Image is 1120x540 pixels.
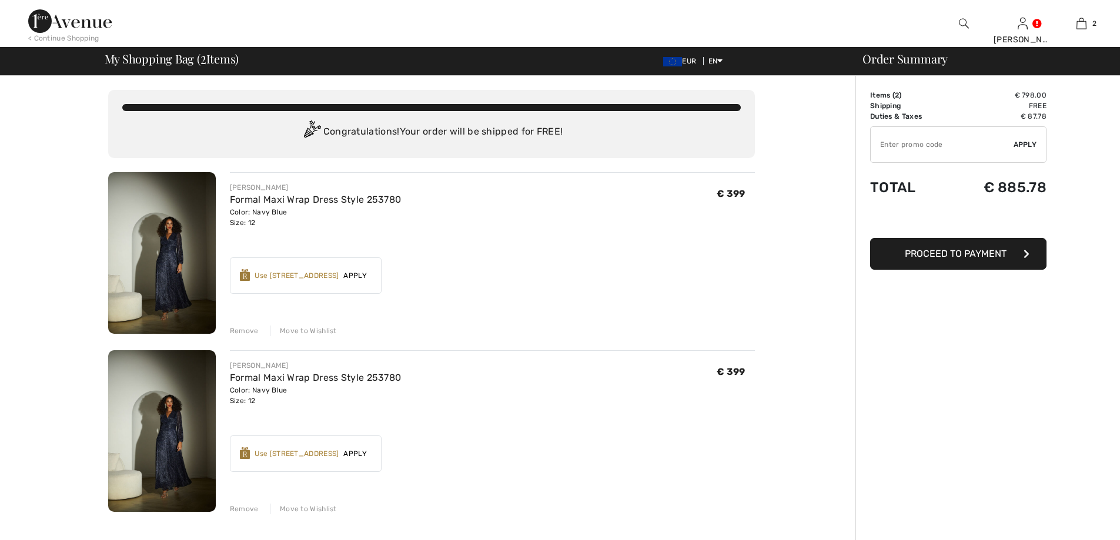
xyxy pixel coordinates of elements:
div: Move to Wishlist [270,504,337,514]
a: Formal Maxi Wrap Dress Style 253780 [230,372,402,383]
img: My Bag [1076,16,1086,31]
td: Total [870,167,950,207]
td: € 798.00 [950,90,1047,100]
button: Proceed to Payment [870,238,1047,270]
span: € 399 [717,366,745,377]
div: [PERSON_NAME] [230,182,402,193]
span: My Shopping Bag ( Items) [105,53,239,65]
div: Use [STREET_ADDRESS] [255,448,339,459]
iframe: PayPal [870,207,1047,234]
div: Remove [230,326,259,336]
img: Congratulation2.svg [300,120,323,144]
img: My Info [1018,16,1028,31]
span: 2 [200,50,206,65]
div: [PERSON_NAME] [230,360,402,371]
a: 2 [1052,16,1110,31]
div: Color: Navy Blue Size: 12 [230,385,402,406]
span: Apply [1014,139,1037,150]
div: < Continue Shopping [28,33,99,43]
span: € 399 [717,188,745,199]
span: Apply [339,448,372,459]
div: Congratulations! Your order will be shipped for FREE! [122,120,741,144]
span: 2 [1092,18,1096,29]
div: [PERSON_NAME] [994,33,1051,46]
img: Euro [663,57,682,66]
input: Promo code [871,127,1014,162]
img: Reward-Logo.svg [240,447,250,459]
img: Reward-Logo.svg [240,269,250,281]
img: Formal Maxi Wrap Dress Style 253780 [108,350,216,512]
img: 1ère Avenue [28,9,112,33]
span: 2 [895,91,899,99]
span: Apply [339,270,372,281]
td: Items ( ) [870,90,950,100]
span: EUR [663,57,701,65]
div: Remove [230,504,259,514]
td: € 87.78 [950,111,1047,122]
div: Move to Wishlist [270,326,337,336]
td: € 885.78 [950,167,1047,207]
span: EN [708,57,723,65]
span: Proceed to Payment [905,248,1007,259]
a: Sign In [1018,18,1028,29]
td: Duties & Taxes [870,111,950,122]
td: Shipping [870,100,950,111]
div: Order Summary [848,53,1113,65]
div: Color: Navy Blue Size: 12 [230,207,402,228]
div: Use [STREET_ADDRESS] [255,270,339,281]
a: Formal Maxi Wrap Dress Style 253780 [230,194,402,205]
td: Free [950,100,1047,111]
img: search the website [959,16,969,31]
img: Formal Maxi Wrap Dress Style 253780 [108,172,216,334]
